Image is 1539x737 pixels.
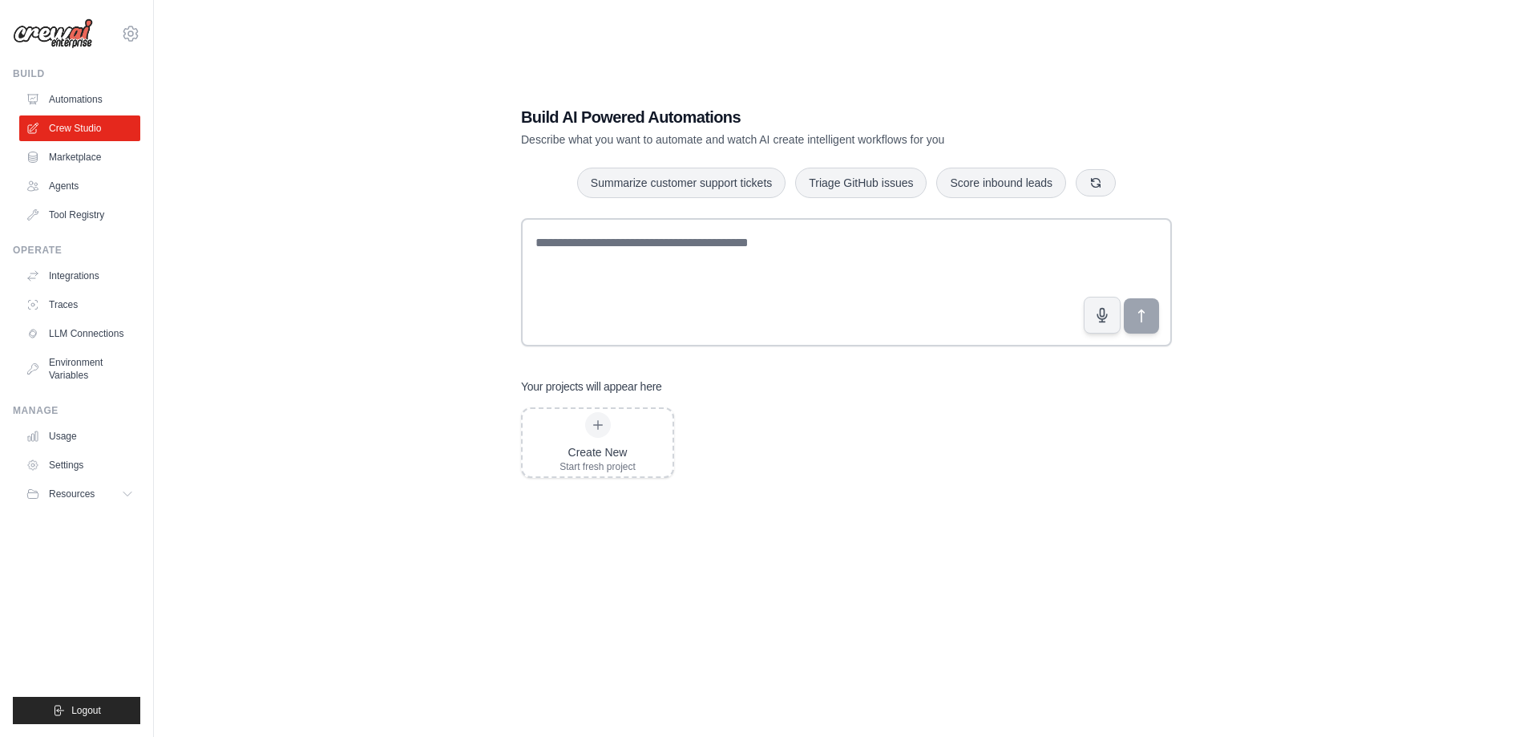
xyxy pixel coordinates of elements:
[19,350,140,388] a: Environment Variables
[19,481,140,507] button: Resources
[19,452,140,478] a: Settings
[19,423,140,449] a: Usage
[559,444,636,460] div: Create New
[19,321,140,346] a: LLM Connections
[19,292,140,318] a: Traces
[71,704,101,717] span: Logout
[577,168,786,198] button: Summarize customer support tickets
[13,18,93,49] img: Logo
[13,697,140,724] button: Logout
[49,488,95,500] span: Resources
[19,173,140,199] a: Agents
[13,404,140,417] div: Manage
[19,263,140,289] a: Integrations
[19,87,140,112] a: Automations
[19,115,140,141] a: Crew Studio
[19,144,140,170] a: Marketplace
[1459,660,1539,737] iframe: Chat Widget
[13,67,140,80] div: Build
[1076,169,1116,196] button: Get new suggestions
[521,106,1060,128] h1: Build AI Powered Automations
[19,202,140,228] a: Tool Registry
[521,379,662,395] h3: Your projects will appear here
[521,132,1060,148] p: Describe what you want to automate and watch AI create intelligent workflows for you
[1084,297,1121,334] button: Click to speak your automation idea
[559,460,636,473] div: Start fresh project
[936,168,1066,198] button: Score inbound leads
[795,168,927,198] button: Triage GitHub issues
[13,244,140,257] div: Operate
